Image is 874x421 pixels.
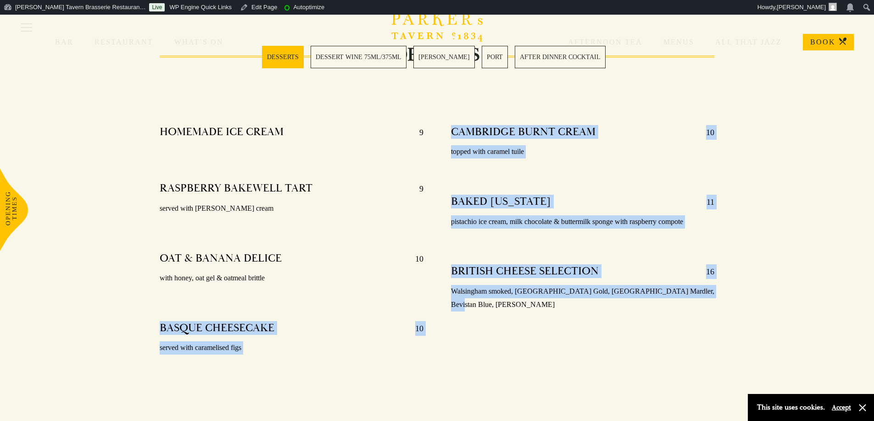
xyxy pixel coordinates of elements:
[160,125,284,140] h4: HOMEMADE ICE CREAM
[149,3,165,11] a: Live
[406,321,423,336] p: 10
[160,181,312,196] h4: RASPBERRY BAKEWELL TART
[451,145,715,159] p: topped with caramel tuile
[697,195,714,209] p: 11
[451,215,715,229] p: pistachio ice cream, milk chocolate & buttermilk sponge with raspberry compote
[697,264,714,279] p: 16
[160,272,423,285] p: with honey, oat gel & oatmeal brittle
[697,125,714,140] p: 10
[410,125,423,140] p: 9
[858,403,867,412] button: Close and accept
[160,252,282,266] h4: OAT & BANANA DELICE
[832,403,851,412] button: Accept
[757,401,825,414] p: This site uses cookies.
[451,285,715,312] p: Walsingham smoked, [GEOGRAPHIC_DATA] Gold, [GEOGRAPHIC_DATA] Mardler, Bevistan Blue, [PERSON_NAME]
[777,4,826,11] span: [PERSON_NAME]
[451,264,599,279] h4: BRITISH CHEESE SELECTION
[451,195,551,209] h4: BAKED [US_STATE]
[406,252,423,266] p: 10
[333,2,384,13] img: Views over 48 hours. Click for more Jetpack Stats.
[160,341,423,355] p: served with caramelised figs
[451,125,596,140] h4: CAMBRIDGE BURNT CREAM
[160,321,274,336] h4: BASQUE CHEESECAKE
[160,202,423,215] p: served with [PERSON_NAME] cream
[410,181,423,196] p: 9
